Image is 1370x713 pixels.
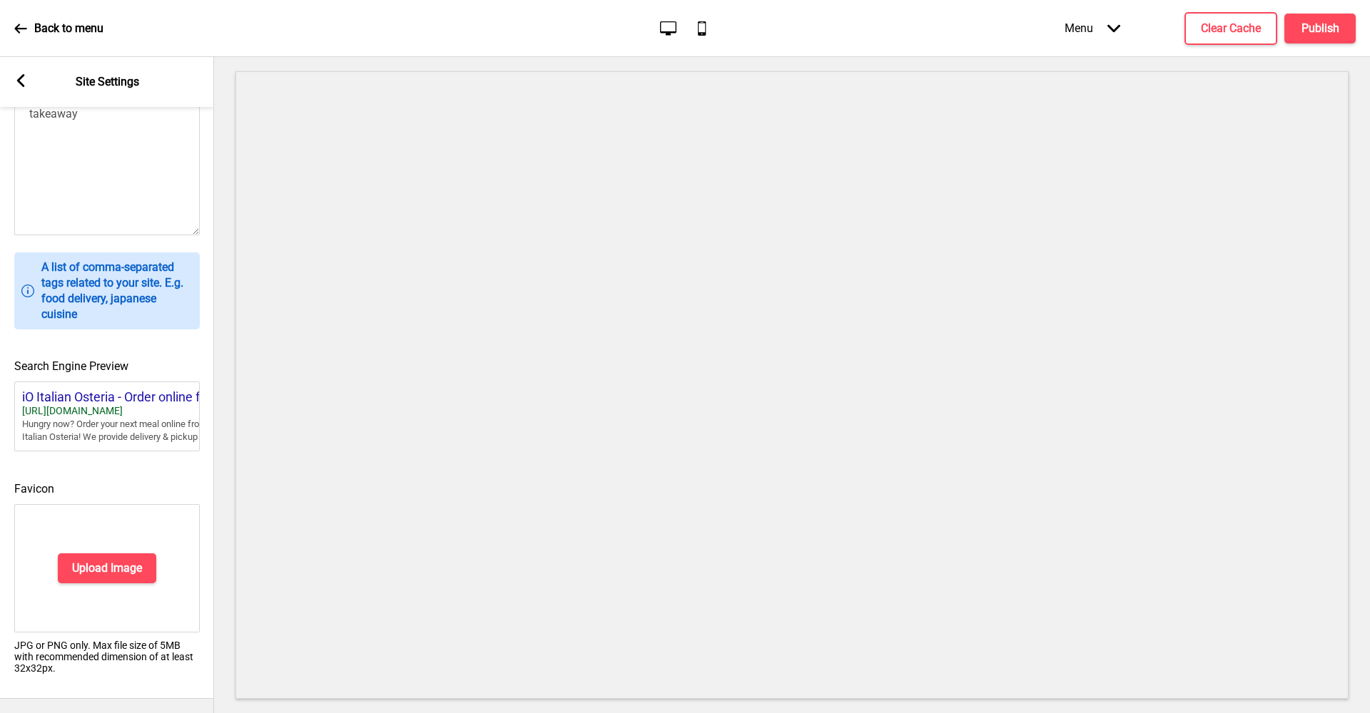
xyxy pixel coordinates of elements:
textarea: restaurant, food delivery, takeaway [14,78,200,235]
p: JPG or PNG only. Max file size of 5MB with recommended dimension of at least 32x32px. [14,640,200,674]
h4: Upload Image [72,560,142,576]
div: Hungry now? Order your next meal online from iO Italian Osteria! We provide delivery & pickup ser... [22,418,236,443]
div: iO Italian Osteria - Order online for … [22,389,236,405]
button: Publish [1284,14,1356,43]
p: Site Settings [76,74,139,90]
h4: Search Engine Preview [14,359,200,374]
h4: Favicon [14,481,200,497]
div: [URL][DOMAIN_NAME] [22,405,236,418]
button: Upload Image [58,553,156,583]
p: Back to menu [34,21,103,36]
a: Back to menu [14,9,103,48]
h4: Publish [1301,21,1339,36]
div: Menu [1050,7,1135,49]
h4: Clear Cache [1201,21,1261,36]
button: Clear Cache [1184,12,1277,45]
p: A list of comma-separated tags related to your site. E.g. food delivery, japanese cuisine [41,260,193,322]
